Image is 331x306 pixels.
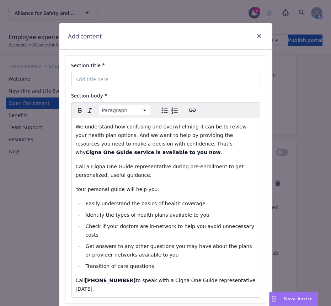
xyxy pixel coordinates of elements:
span: . [220,149,222,155]
span: Get answers to any other questions you may have about the plans or provider networks available to... [85,243,253,258]
button: Block type [99,105,150,115]
div: toggle group [160,105,180,115]
span: Section body * [71,92,107,99]
button: Bold [75,105,85,115]
strong: Cigna One Guide service is available to you now [86,149,220,155]
span: We understand how confusing and overwhelming it can be to review your health plan options. And we... [76,124,249,155]
span: Your personal guide will help you: [76,186,160,192]
h1: Add content [68,32,102,41]
span: Easily understand the basics of health coverage [85,201,205,206]
strong: [PHONE_NUMBER] [85,278,136,283]
span: Nova Assist [284,296,312,302]
button: Italic [85,105,95,115]
button: Numbered list [170,105,180,115]
span: Call [76,278,85,283]
span: Identify the types of health plans available to you [85,212,209,218]
span: Check if your doctors are in-network to help you avoid unnecessary costs [85,223,256,238]
span: Section title * [71,62,105,69]
button: Bulleted list [160,105,170,115]
button: Create link [187,105,197,115]
input: Add title here [71,72,260,86]
div: Drag to move [269,292,278,306]
a: close [255,32,263,40]
span: Transition of care questions [85,263,154,269]
div: editable markdown [71,118,260,297]
span: to speak with a Cigna One Guide representative [DATE]. [76,278,257,292]
span: Call a Cigna One Guide representative during pre-enrollment to get personalized, useful guidance. [76,164,245,178]
button: Nova Assist [269,292,318,306]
